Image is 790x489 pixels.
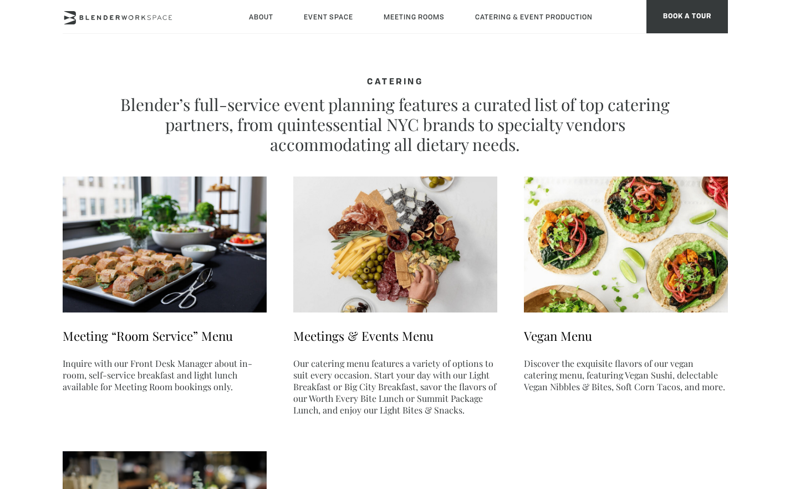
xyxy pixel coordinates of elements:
[63,327,233,344] a: Meeting “Room Service” Menu
[63,357,267,392] p: Inquire with our Front Desk Manager about in-room, self-service breakfast and light lunch availab...
[293,327,434,344] a: Meetings & Events Menu
[293,357,497,416] p: Our catering menu features a variety of options to suit every occasion. Start your day with our L...
[118,78,672,88] h4: CATERING
[118,94,672,154] p: Blender’s full-service event planning features a curated list of top catering partners, from quin...
[524,357,728,392] p: Discover the exquisite flavors of our vegan catering menu, featuring Vegan Sushi, delectable Vega...
[524,327,592,344] a: Vegan Menu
